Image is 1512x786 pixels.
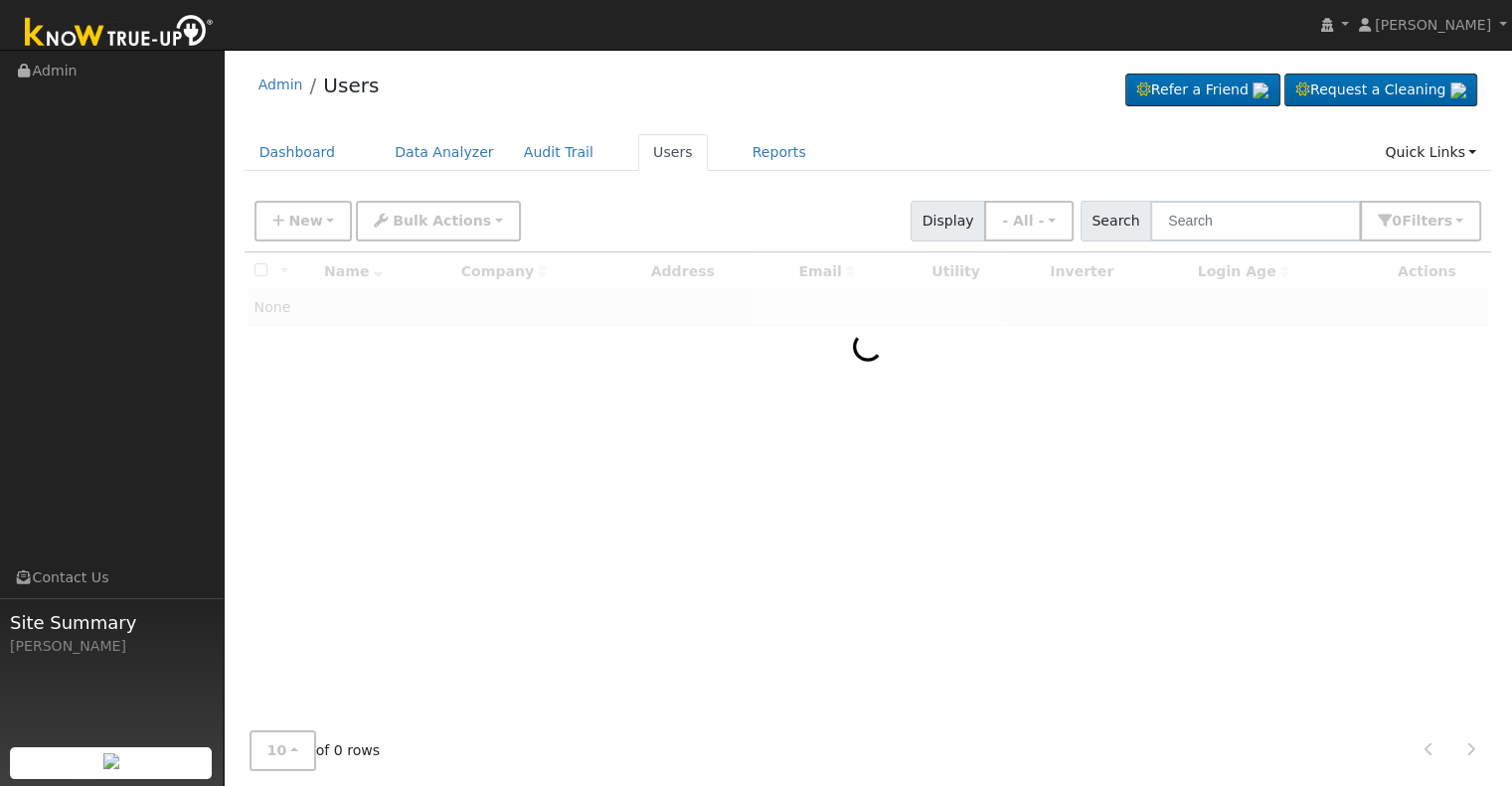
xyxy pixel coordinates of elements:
[1443,213,1451,229] span: s
[103,753,119,769] img: retrieve
[1081,201,1151,241] span: Search
[10,609,213,636] span: Site Summary
[1284,74,1477,107] a: Request a Cleaning
[1125,74,1280,107] a: Refer a Friend
[250,730,316,771] button: 10
[258,77,303,92] a: Admin
[254,201,353,241] button: New
[1450,82,1466,98] img: retrieve
[1253,82,1268,98] img: retrieve
[984,201,1074,241] button: - All -
[1370,134,1491,171] a: Quick Links
[1150,201,1361,241] input: Search
[738,134,821,171] a: Reports
[1375,17,1491,33] span: [PERSON_NAME]
[393,213,491,229] span: Bulk Actions
[638,134,708,171] a: Users
[245,134,351,171] a: Dashboard
[323,74,379,97] a: Users
[288,213,322,229] span: New
[10,636,213,657] div: [PERSON_NAME]
[1360,201,1481,241] button: 0Filters
[356,201,520,241] button: Bulk Actions
[509,134,608,171] a: Audit Trail
[267,742,287,758] span: 10
[250,730,381,771] span: of 0 rows
[911,201,985,241] span: Display
[1402,213,1452,229] span: Filter
[15,11,224,56] img: Know True-Up
[380,134,509,171] a: Data Analyzer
